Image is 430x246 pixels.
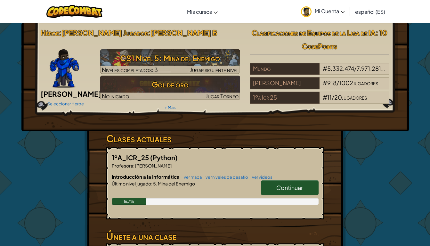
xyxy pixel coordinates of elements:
a: Mundo#5.332.474/7.971.281jugadores [250,69,390,76]
a: Gol de oroNo iniciadoJugar Torneo [100,76,240,100]
font: (Python) [150,153,178,161]
font: ver videos [252,175,272,180]
font: / [354,65,357,72]
font: Profesora [112,163,133,168]
a: Mis cursos [184,3,221,20]
img: Logotipo de CodeCombat [46,5,102,18]
font: Jugar Torneo [206,92,239,100]
font: 16,7% [124,199,134,204]
font: / [337,79,339,86]
font: [PERSON_NAME] B [150,28,217,37]
a: español (ES) [352,3,388,20]
font: Héroe [41,28,59,37]
font: Clases actuales [106,132,172,144]
font: 5. [153,181,157,186]
font: : [133,163,134,168]
font: [PERSON_NAME] [135,163,172,168]
font: Continuar [276,184,303,191]
img: Gordon-selection-pose.png [50,49,79,88]
font: Gol de oro [152,79,189,89]
font: 1ºA_ICR_25 [112,153,149,161]
font: : [151,181,152,186]
font: : [59,28,61,37]
font: CS1 Nivel 5: Mina del Enemigo [120,53,220,63]
font: ver mapa [184,175,202,180]
font: 20 [334,94,342,101]
font: Mis cursos [187,8,212,15]
font: Jugador [123,28,148,37]
font: Jugar siguiente nivel [190,66,239,73]
font: 1ºa Icr 25 [253,94,277,101]
img: Gol de oro [100,76,240,100]
font: ver niveles de desafío [206,175,248,180]
font: jugadores [342,94,367,101]
a: Jugar siguiente nivel [100,49,240,74]
font: 5.332.474 [327,65,354,72]
font: 1002 [339,79,353,86]
font: Únete a una clase [106,230,177,242]
font: Último nivel jugado [112,181,151,186]
a: [PERSON_NAME]#918/1002jugadores [250,83,390,91]
font: 11 [327,94,332,101]
font: Seleccionar Heroe [47,101,84,106]
font: # [323,94,327,101]
font: Mundo [253,65,271,72]
font: [PERSON_NAME] [61,28,122,37]
font: + Más [165,105,176,110]
img: avatar [301,6,312,17]
font: : [148,28,150,37]
font: No iniciado [102,92,129,100]
font: 918 [327,79,337,86]
font: Mina del Enemigo [158,181,195,186]
font: / [332,94,334,101]
font: 7.971.281 [357,65,385,72]
font: [PERSON_NAME] [41,89,101,98]
font: Introducción a la Informática [112,174,180,180]
font: Clasificaciones de Equipos de la Liga de IA [252,28,376,37]
font: [PERSON_NAME] [253,79,301,86]
font: Niveles completados: 3 [102,66,158,73]
font: Mi Cuenta [315,8,339,14]
img: CS1 Nivel 5: Mina del Enemigo [100,49,240,74]
font: # [323,65,327,72]
a: 1ºa Icr 25#11/20jugadores [250,98,390,105]
font: español (ES) [355,8,385,15]
font: jugadores [353,79,378,86]
font: # [323,79,327,86]
a: Mi Cuenta [298,1,348,21]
